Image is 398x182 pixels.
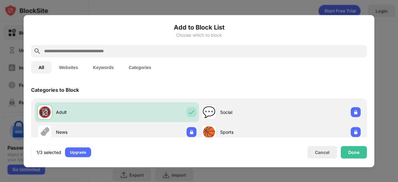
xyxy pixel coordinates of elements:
[86,61,121,73] button: Keywords
[36,149,61,155] div: 1/3 selected
[121,61,159,73] button: Categories
[38,106,51,119] div: 🔞
[202,126,215,138] div: 🏀
[31,32,367,37] div: Choose which to block
[220,129,281,135] div: Sports
[31,61,52,73] button: All
[220,109,281,115] div: Social
[315,150,330,155] div: Cancel
[31,22,367,32] h6: Add to Block List
[70,149,86,155] div: Upgrade
[56,109,117,115] div: Adult
[39,126,50,138] div: 🗞
[202,106,215,119] div: 💬
[34,47,41,55] img: search.svg
[348,150,359,155] div: Done
[31,86,79,93] div: Categories to Block
[52,61,86,73] button: Websites
[56,129,117,135] div: News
